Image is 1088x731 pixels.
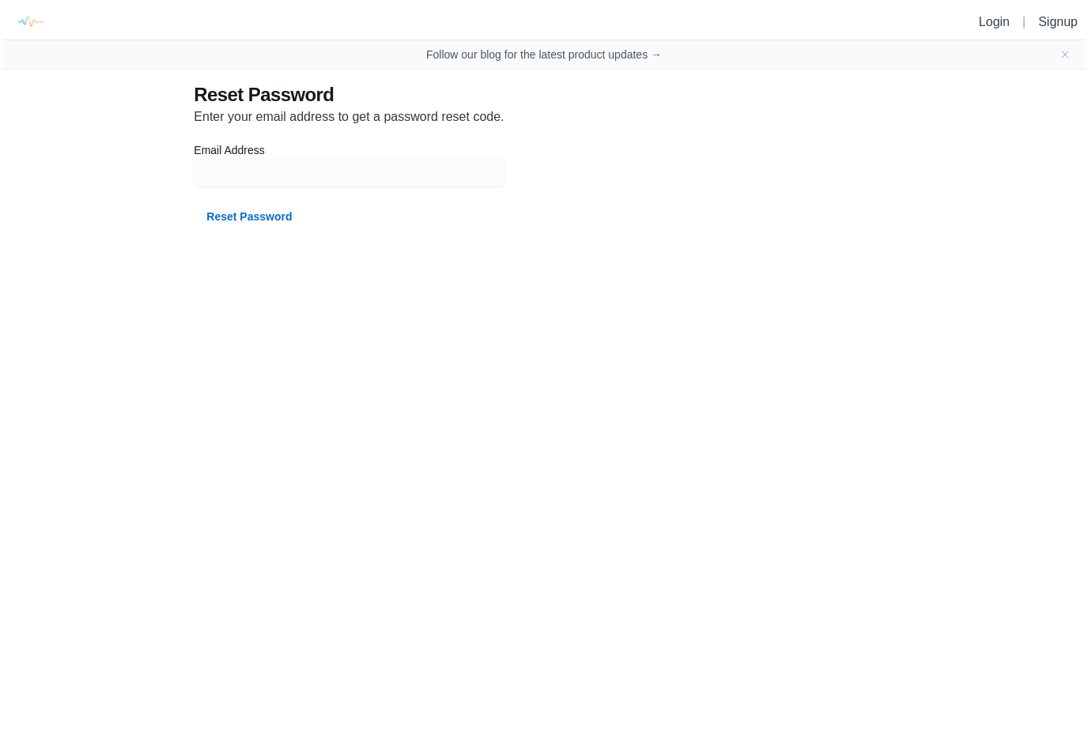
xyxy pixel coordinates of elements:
[979,15,1010,28] a: Login
[194,202,304,231] button: Reset Password
[194,107,504,126] p: Enter your email address to get a password reset code.
[194,142,504,158] label: Email Address
[1038,15,1078,28] a: Signup
[12,4,47,40] img: logo
[1016,13,1032,32] li: |
[194,82,712,107] h3: Reset Password
[1059,48,1071,61] button: Close banner
[426,47,662,62] a: Follow our blog for the latest product updates →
